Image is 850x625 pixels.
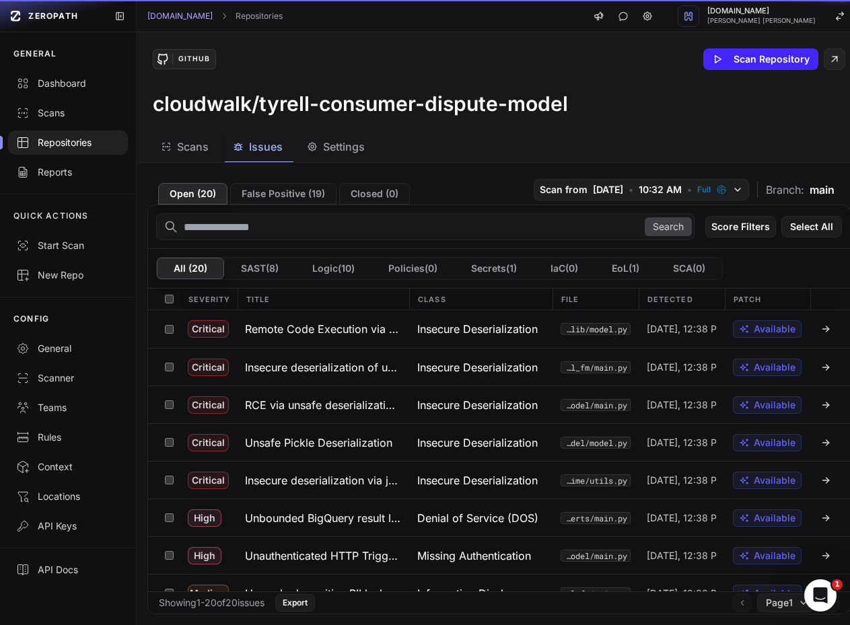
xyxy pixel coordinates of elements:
span: Full [697,184,711,195]
p: GENERAL [13,48,57,59]
div: Detected [639,289,725,309]
button: Scan Repository [703,48,818,70]
button: Scan from [DATE] • 10:32 AM • Full [534,179,749,200]
button: cloudfunctions/test_eval_cp_transaction_anomaly_model_fm_auth_time/utils.py [561,474,631,486]
span: ZEROPATH [28,11,78,22]
a: Repositories [236,11,283,22]
div: API Keys [16,519,120,533]
span: Settings [323,139,365,155]
code: cloudfunctions/test_eval_cp_transaction_anomaly_model_fm/main.py [561,361,631,373]
h3: Insecure deserialization via joblib.load leads to remote code execution [245,472,401,488]
h3: Insecure deserialization of untrusted pickles (Remote Code Execution) [245,359,401,375]
div: High Unbounded BigQuery result loading into DataFrame Denial of Service (DOS) cloudfunctions/batc... [148,499,850,536]
h3: Unauthenticated HTTP Trigger Enables Resource-Exhaustion DoS [245,548,401,564]
div: Rules [16,431,120,444]
span: Page 1 [766,596,793,610]
div: GitHub [172,53,215,65]
button: Export [275,594,315,612]
span: Available [754,587,795,600]
button: Page1 [757,593,815,612]
span: Branch: [766,182,804,198]
div: Critical RCE via unsafe deserialization of ML artifacts loaded by joblib Insecure Deserialization... [148,385,850,423]
button: Unbounded BigQuery result loading into DataFrame [237,499,409,536]
svg: chevron right, [219,11,229,21]
span: [PERSON_NAME] [PERSON_NAME] [707,17,816,24]
a: [DOMAIN_NAME] [147,11,213,22]
span: [DOMAIN_NAME] [707,7,816,15]
span: Available [754,322,795,336]
h3: RCE via unsafe deserialization of ML artifacts loaded by joblib [245,397,401,413]
div: API Docs [16,563,120,577]
div: Teams [16,401,120,414]
span: Missing Authentication [417,548,531,564]
span: Available [754,549,795,562]
div: Patch [725,289,811,309]
span: Scans [177,139,209,155]
button: Remote Code Execution via Insecure Deserialization of MLflow Artifacts [237,310,409,348]
button: False Positive (19) [230,183,337,205]
span: Insecure Deserialization [417,397,538,413]
div: Repositories [16,136,120,149]
h3: Remote Code Execution via Insecure Deserialization of MLflow Artifacts [245,321,401,337]
div: Critical Remote Code Execution via Insecure Deserialization of MLflow Artifacts Insecure Deserial... [148,310,850,348]
div: Scans [16,106,120,120]
span: main [810,182,835,198]
button: Score Filters [705,216,776,237]
p: QUICK ACTIONS [13,211,89,221]
div: Class [409,289,553,309]
span: Available [754,398,795,412]
div: Critical Insecure deserialization via joblib.load leads to remote code execution Insecure Deseria... [148,461,850,499]
h3: Unbounded BigQuery result loading into DataFrame [245,510,401,526]
span: Insecure Deserialization [417,435,538,451]
div: Title [238,289,410,309]
span: Information Disclosure [417,585,532,601]
div: Scanner [16,371,120,385]
div: High Unauthenticated HTTP Trigger Enables Resource-Exhaustion DoS Missing Authentication cloudfun... [148,536,850,574]
button: Logic(10) [295,258,371,279]
div: General [16,342,120,355]
h3: Unsafe Pickle Deserialization [245,435,392,451]
span: • [629,183,633,196]
span: Scan from [540,183,588,196]
code: cloudfunctions/eval_cp_transaction_anomaly_model/main.py [561,550,631,562]
button: Unsafe Pickle Deserialization [237,424,409,461]
button: cp_supervised_model/model.py [561,437,631,449]
span: Available [754,511,795,525]
span: [DATE], 12:38 PM [647,587,717,600]
a: ZEROPATH [5,5,104,27]
button: SAST(8) [224,258,295,279]
code: cloudfunctions/eval_transactions_cpf_model/lib/model.py [561,323,631,335]
div: Severity [180,289,238,309]
div: Critical Unsafe Pickle Deserialization Insecure Deserialization cp_supervised_model/model.py [DAT... [148,423,850,461]
div: Critical Insecure deserialization of untrusted pickles (Remote Code Execution) Insecure Deseriali... [148,348,850,385]
button: Select All [781,216,842,237]
button: EoL(1) [595,258,656,279]
div: Dashboard [16,77,120,90]
span: Available [754,361,795,374]
span: [DATE] [593,183,623,196]
h3: Unmasked sensitive PII leaked into BigQuery writes [245,585,401,601]
nav: breadcrumb [147,11,283,22]
button: Search [645,217,692,236]
button: IaC(0) [534,258,595,279]
span: Insecure Deserialization [417,472,538,488]
div: File [553,289,639,309]
button: cloudfunctions/test_eval_cp_transaction_anomaly_model_fm/main.py [561,587,631,599]
button: cloudfunctions/eval_cp_transaction_anomaly_model/main.py [561,399,631,411]
button: RCE via unsafe deserialization of ML artifacts loaded by joblib [237,386,409,423]
span: • [687,183,692,196]
span: 10:32 AM [639,183,682,196]
span: [DATE], 12:38 PM [647,322,717,336]
div: New Repo [16,268,120,282]
button: SCA(0) [656,258,722,279]
button: All (20) [157,258,224,279]
iframe: Intercom live chat [804,579,837,612]
h3: cloudwalk/tyrell-consumer-dispute-model [153,91,568,116]
span: Critical [188,472,229,489]
button: Insecure deserialization of untrusted pickles (Remote Code Execution) [237,348,409,385]
code: cloudfunctions/batch_alerts/main.py [561,512,631,524]
p: CONFIG [13,314,49,324]
span: High [188,509,221,527]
